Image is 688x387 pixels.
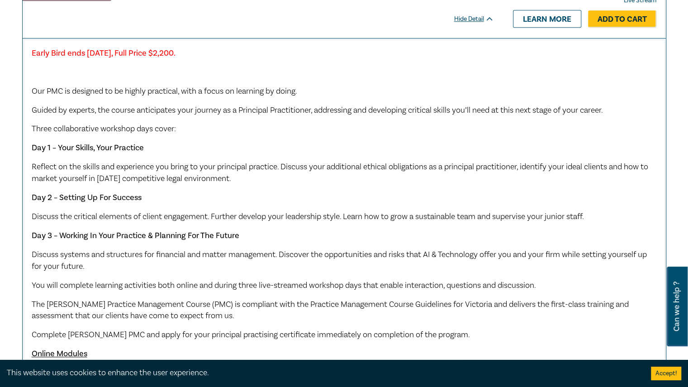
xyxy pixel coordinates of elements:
[454,14,504,24] div: Hide Detail
[588,10,656,28] a: Add to Cart
[7,367,637,379] div: This website uses cookies to enhance the user experience.
[32,230,239,241] strong: Day 3 – Working In Your Practice & Planning For The Future
[32,249,647,272] span: Discuss systems and structures for financial and matter management. Discover the opportunities an...
[32,211,584,222] span: Discuss the critical elements of client engagement. Further develop your leadership style. Learn ...
[32,105,603,115] span: Guided by experts, the course anticipates your journey as a Principal Practitioner, addressing an...
[32,349,87,359] u: Online Modules
[651,367,681,380] button: Accept cookies
[32,48,176,58] strong: Early Bird ends [DATE], Full Price $2,200.
[32,280,536,291] span: You will complete learning activities both online and during three live-streamed workshop days th...
[32,162,648,184] span: Reflect on the skills and experience you bring to your principal practice. Discuss your additiona...
[32,192,142,203] strong: Day 2 – Setting Up For Success
[32,143,144,153] strong: Day 1 – Your Skills, Your Practice
[32,124,176,134] span: Three collaborative workshop days cover:
[32,330,470,340] span: Complete [PERSON_NAME] PMC and apply for your principal practising certificate immediately on com...
[32,86,297,96] span: Our PMC is designed to be highly practical, with a focus on learning by doing.
[32,299,629,321] span: The [PERSON_NAME] Practice Management Course (PMC) is compliant with the Practice Management Cour...
[672,272,681,341] span: Can we help ?
[513,10,581,27] a: Learn more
